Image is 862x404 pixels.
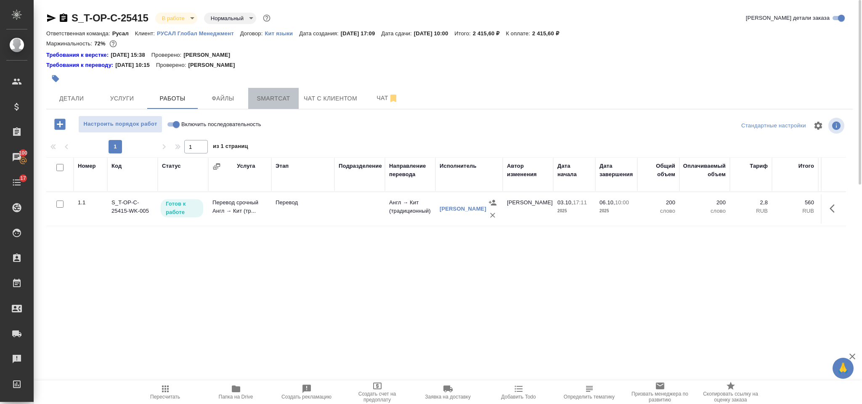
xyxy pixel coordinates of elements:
[237,162,255,170] div: Услуга
[212,162,221,171] button: Сгруппировать
[46,13,56,23] button: Скопировать ссылку для ЯМессенджера
[253,93,294,104] span: Smartcat
[683,162,726,179] div: Оплачиваемый объем
[385,194,435,224] td: Англ → Кит (традиционный)
[166,200,198,217] p: Готов к работе
[276,198,330,207] p: Перевод
[276,162,289,170] div: Этап
[341,30,382,37] p: [DATE] 17:09
[203,93,243,104] span: Файлы
[240,30,265,37] p: Договор:
[14,149,33,157] span: 100
[473,30,506,37] p: 2 415,60 ₽
[58,13,69,23] button: Скопировать ссылку
[261,13,272,24] button: Доп статусы указывают на важность/срочность заказа
[304,93,357,104] span: Чат с клиентом
[213,141,248,153] span: из 1 страниц
[414,30,455,37] p: [DATE] 10:00
[599,207,633,215] p: 2025
[94,40,107,47] p: 72%
[111,51,151,59] p: [DATE] 15:38
[808,116,828,136] span: Настроить таблицу
[573,199,587,206] p: 17:11
[204,13,256,24] div: В работе
[108,38,119,49] button: 560.00 RUB;
[46,69,65,88] button: Добавить тэг
[642,207,675,215] p: слово
[78,198,103,207] div: 1.1
[2,147,32,168] a: 100
[798,162,814,170] div: Итого
[739,119,808,132] div: split button
[440,162,477,170] div: Исполнитель
[440,206,486,212] a: [PERSON_NAME]
[381,30,414,37] p: Дата сдачи:
[48,116,72,133] button: Добавить работу
[151,51,184,59] p: Проверено:
[599,199,615,206] p: 06.10,
[155,13,197,24] div: В работе
[102,93,142,104] span: Услуги
[367,93,408,103] span: Чат
[157,29,240,37] a: РУСАЛ Глобал Менеджмент
[265,30,299,37] p: Кит языки
[825,198,845,219] button: Здесь прячутся важные кнопки
[46,51,111,59] div: Нажми, чтобы открыть папку с инструкцией
[642,162,675,179] div: Общий объем
[183,51,236,59] p: [PERSON_NAME]
[2,172,32,193] a: 17
[162,162,181,170] div: Статус
[734,207,768,215] p: RUB
[157,30,240,37] p: РУСАЛ Глобал Менеджмент
[836,359,850,377] span: 🙏
[78,116,162,133] button: Настроить порядок работ
[684,198,726,207] p: 200
[299,30,340,37] p: Дата создания:
[454,30,472,37] p: Итого:
[557,162,591,179] div: Дата начала
[46,51,111,59] a: Требования к верстке:
[486,196,499,209] button: Назначить
[46,30,112,37] p: Ответственная команда:
[72,12,149,24] a: S_T-OP-C-25415
[111,162,122,170] div: Код
[486,209,499,222] button: Удалить
[78,162,96,170] div: Номер
[159,15,187,22] button: В работе
[181,120,261,129] span: Включить последовательность
[389,162,431,179] div: Направление перевода
[833,358,854,379] button: 🙏
[557,207,591,215] p: 2025
[750,162,768,170] div: Тариф
[107,194,158,224] td: S_T-OP-C-25415-WK-005
[746,14,830,22] span: [PERSON_NAME] детали заказа
[506,30,532,37] p: К оплате:
[507,162,549,179] div: Автор изменения
[503,194,553,224] td: [PERSON_NAME]
[776,207,814,215] p: RUB
[532,30,565,37] p: 2 415,60 ₽
[776,198,814,207] p: 560
[557,199,573,206] p: 03.10,
[734,198,768,207] p: 2,8
[615,199,629,206] p: 10:00
[208,194,271,224] td: Перевод срочный Англ → Кит (тр...
[339,162,382,170] div: Подразделение
[684,207,726,215] p: слово
[160,198,204,218] div: Исполнитель может приступить к работе
[46,40,94,47] p: Маржинальность:
[135,30,157,37] p: Клиент:
[156,61,188,69] p: Проверено:
[51,93,92,104] span: Детали
[115,61,156,69] p: [DATE] 10:15
[152,93,193,104] span: Работы
[265,29,299,37] a: Кит языки
[642,198,675,207] p: 200
[828,118,846,134] span: Посмотреть информацию
[208,15,246,22] button: Нормальный
[46,61,115,69] a: Требования к переводу:
[599,162,633,179] div: Дата завершения
[46,61,115,69] div: Нажми, чтобы открыть папку с инструкцией
[15,174,31,182] span: 17
[188,61,241,69] p: [PERSON_NAME]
